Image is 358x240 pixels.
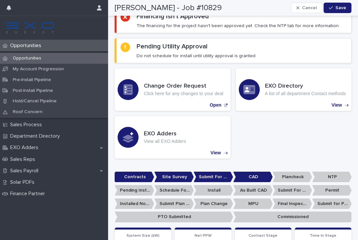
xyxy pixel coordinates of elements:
[291,3,322,13] button: Cancel
[154,198,194,209] p: Submit Plan Change
[310,234,336,238] span: Time In Stage
[249,234,277,238] span: Contract Stage
[8,179,40,185] p: Solar PDFs
[115,68,231,111] a: Open
[115,3,222,13] h2: [PERSON_NAME] - Job #10829
[5,21,55,34] img: FKS5r6ZBThi8E5hshIGi
[154,185,194,196] p: Schedule For Install
[8,43,47,49] p: Opportunities
[144,130,186,138] h3: EXO Adders
[144,139,186,144] p: View all EXO Adders
[194,198,233,209] p: Plan Change
[302,6,317,10] span: Cancel
[331,102,342,108] p: View
[312,198,352,209] p: Submit for PTO
[194,172,233,182] p: Submit For CAD
[233,198,273,209] p: MPU
[335,6,346,10] span: Save
[137,12,209,20] h2: Financing Isn't Approved
[115,172,154,182] p: Contracts
[211,150,221,156] p: View
[194,185,233,196] p: Install
[8,98,62,104] p: Hold/Cancel Pipeline
[8,145,44,151] p: EXO Adders
[154,172,194,182] p: Site Survey
[137,43,208,50] h2: Pending Utility Approval
[195,234,212,238] span: Net PPW
[115,212,233,222] p: PTO Submitted
[265,91,346,96] p: A list of all department Contact methods
[273,185,312,196] p: Submit For Permit
[210,102,221,108] p: Open
[312,172,352,182] p: NTP
[233,212,352,222] p: Commissioned
[236,68,352,111] a: View
[233,172,273,182] p: CAD
[8,133,65,139] p: Department Directory
[137,23,340,29] p: The financing for the project hasn't been approved yet. Check the NTP tab for more information.
[324,3,351,13] button: Save
[115,198,154,209] p: Installed No Permit
[115,116,231,159] a: View
[137,53,255,59] p: Do not schedule for install until utility approval is granted
[115,185,154,196] p: Pending Install Task
[144,83,223,90] h3: Change Order Request
[144,91,223,96] p: Click here for any changes to your deal
[8,191,50,197] p: Finance Partner
[273,172,312,182] p: Plancheck
[265,83,346,90] h3: EXO Directory
[8,66,69,72] p: My Account Progression
[8,56,47,61] p: Opportunities
[8,168,44,174] p: Sales Payroll
[8,109,48,115] p: Roof Concern
[8,77,56,83] p: Pre-Install Pipeline
[312,185,352,196] p: Permit
[233,185,273,196] p: As Built CAD
[8,122,47,128] p: Sales Process
[126,234,160,238] span: System Size (kW)
[8,88,58,94] p: Post-Install Pipeline
[273,198,312,209] p: Final Inspection
[8,156,40,163] p: Sales Reps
